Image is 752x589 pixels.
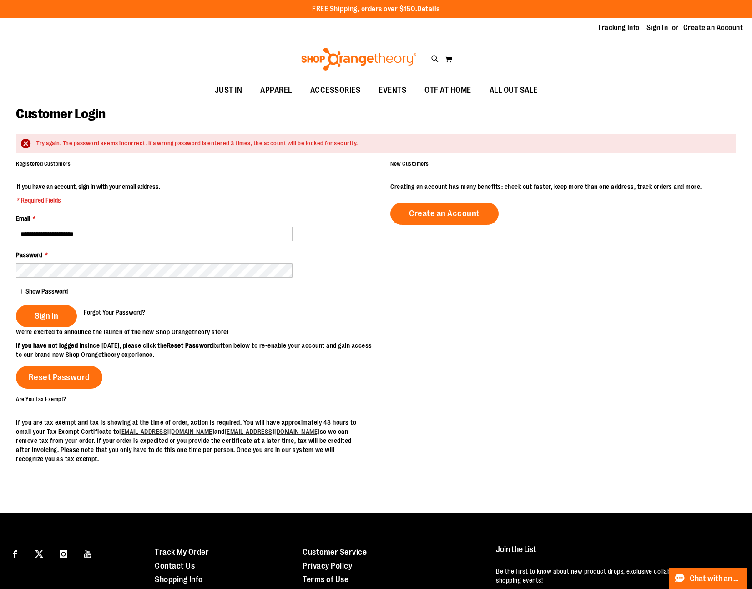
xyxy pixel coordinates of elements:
a: Forgot Your Password? [84,308,145,317]
strong: If you have not logged in [16,342,85,349]
a: Customer Service [303,548,367,557]
span: Forgot Your Password? [84,309,145,316]
button: Chat with an Expert [669,568,747,589]
span: Create an Account [409,208,480,218]
span: Customer Login [16,106,105,122]
a: Visit our Youtube page [80,545,96,561]
div: Try again. The password seems incorrect. If a wrong password is entered 3 times, the account will... [36,139,727,148]
a: [EMAIL_ADDRESS][DOMAIN_NAME] [225,428,320,435]
a: Reset Password [16,366,102,389]
strong: New Customers [390,161,429,167]
p: Creating an account has many benefits: check out faster, keep more than one address, track orders... [390,182,736,191]
a: Visit our Facebook page [7,545,23,561]
a: Tracking Info [598,23,640,33]
a: Sign In [646,23,668,33]
span: Password [16,251,42,259]
span: Show Password [25,288,68,295]
a: Visit our Instagram page [56,545,71,561]
span: ACCESSORIES [310,80,361,101]
span: ALL OUT SALE [490,80,538,101]
span: * Required Fields [17,196,160,205]
legend: If you have an account, sign in with your email address. [16,182,161,205]
span: Reset Password [29,372,90,382]
a: Contact Us [155,561,195,570]
span: JUST IN [215,80,242,101]
span: OTF AT HOME [424,80,471,101]
a: Terms of Use [303,575,348,584]
button: Sign In [16,305,77,327]
p: since [DATE], please click the button below to re-enable your account and gain access to our bran... [16,341,376,359]
a: Details [417,5,440,13]
img: Twitter [35,550,43,558]
p: Be the first to know about new product drops, exclusive collaborations, and shopping events! [496,567,733,585]
a: Visit our X page [31,545,47,561]
p: FREE Shipping, orders over $150. [312,4,440,15]
a: Create an Account [390,203,499,225]
h4: Join the List [496,545,733,562]
a: Track My Order [155,548,209,557]
strong: Registered Customers [16,161,71,167]
strong: Are You Tax Exempt? [16,396,66,402]
span: Email [16,215,30,222]
a: Privacy Policy [303,561,352,570]
img: Shop Orangetheory [300,48,418,71]
p: We’re excited to announce the launch of the new Shop Orangetheory store! [16,327,376,336]
span: Chat with an Expert [690,574,741,583]
span: EVENTS [379,80,406,101]
span: Sign In [35,311,58,321]
p: If you are tax exempt and tax is showing at the time of order, action is required. You will have ... [16,418,362,463]
a: Create an Account [683,23,743,33]
strong: Reset Password [167,342,213,349]
a: [EMAIL_ADDRESS][DOMAIN_NAME] [119,428,214,435]
span: APPAREL [260,80,292,101]
a: Shopping Info [155,575,203,584]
